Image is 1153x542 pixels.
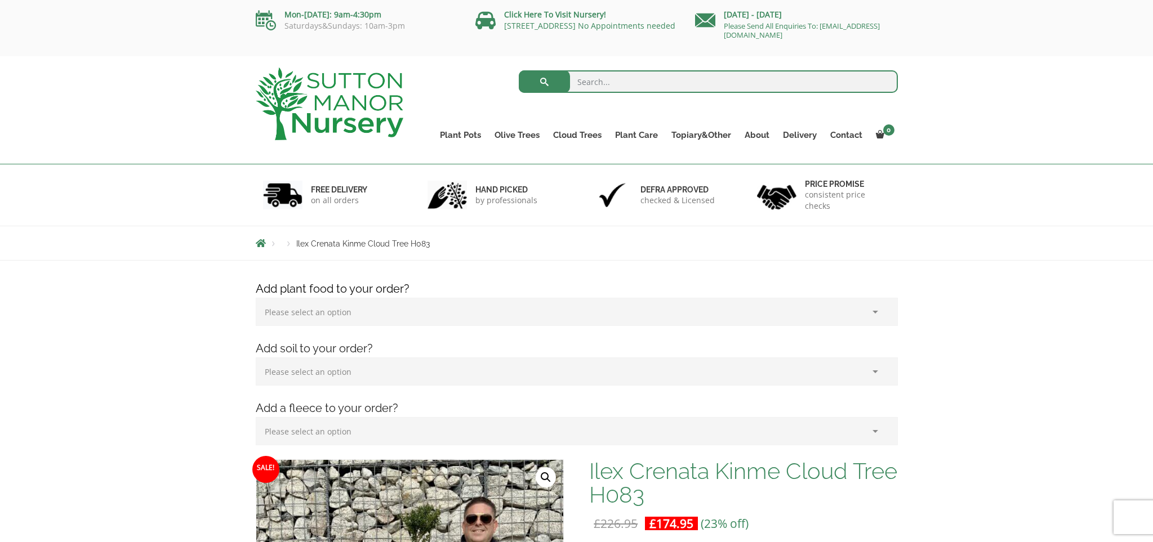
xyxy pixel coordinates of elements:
[640,195,715,206] p: checked & Licensed
[757,178,796,212] img: 4.jpg
[724,21,880,40] a: Please Send All Enquiries To: [EMAIL_ADDRESS][DOMAIN_NAME]
[593,181,632,209] img: 3.jpg
[536,467,556,487] a: View full-screen image gallery
[665,127,738,143] a: Topiary&Other
[247,340,906,357] h4: Add soil to your order?
[738,127,776,143] a: About
[263,181,302,209] img: 1.jpg
[256,21,458,30] p: Saturdays&Sundays: 10am-3pm
[805,189,891,212] p: consistent price checks
[433,127,488,143] a: Plant Pots
[589,459,897,507] h1: Ilex Crenata Kinme Cloud Tree H083
[776,127,823,143] a: Delivery
[256,68,403,140] img: logo
[311,195,367,206] p: on all orders
[296,239,430,248] span: Ilex Crenata Kinme Cloud Tree H083
[823,127,869,143] a: Contact
[519,70,898,93] input: Search...
[701,516,749,531] span: (23% off)
[252,456,279,483] span: Sale!
[649,516,656,531] span: £
[256,239,898,248] nav: Breadcrumbs
[649,516,693,531] bdi: 174.95
[475,185,537,195] h6: hand picked
[311,185,367,195] h6: FREE DELIVERY
[504,9,606,20] a: Click Here To Visit Nursery!
[546,127,608,143] a: Cloud Trees
[805,179,891,189] h6: Price promise
[869,127,898,143] a: 0
[475,195,537,206] p: by professionals
[695,8,898,21] p: [DATE] - [DATE]
[640,185,715,195] h6: Defra approved
[428,181,467,209] img: 2.jpg
[883,124,894,136] span: 0
[247,400,906,417] h4: Add a fleece to your order?
[488,127,546,143] a: Olive Trees
[504,20,675,31] a: [STREET_ADDRESS] No Appointments needed
[247,280,906,298] h4: Add plant food to your order?
[594,516,600,531] span: £
[594,516,638,531] bdi: 226.95
[256,8,458,21] p: Mon-[DATE]: 9am-4:30pm
[608,127,665,143] a: Plant Care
